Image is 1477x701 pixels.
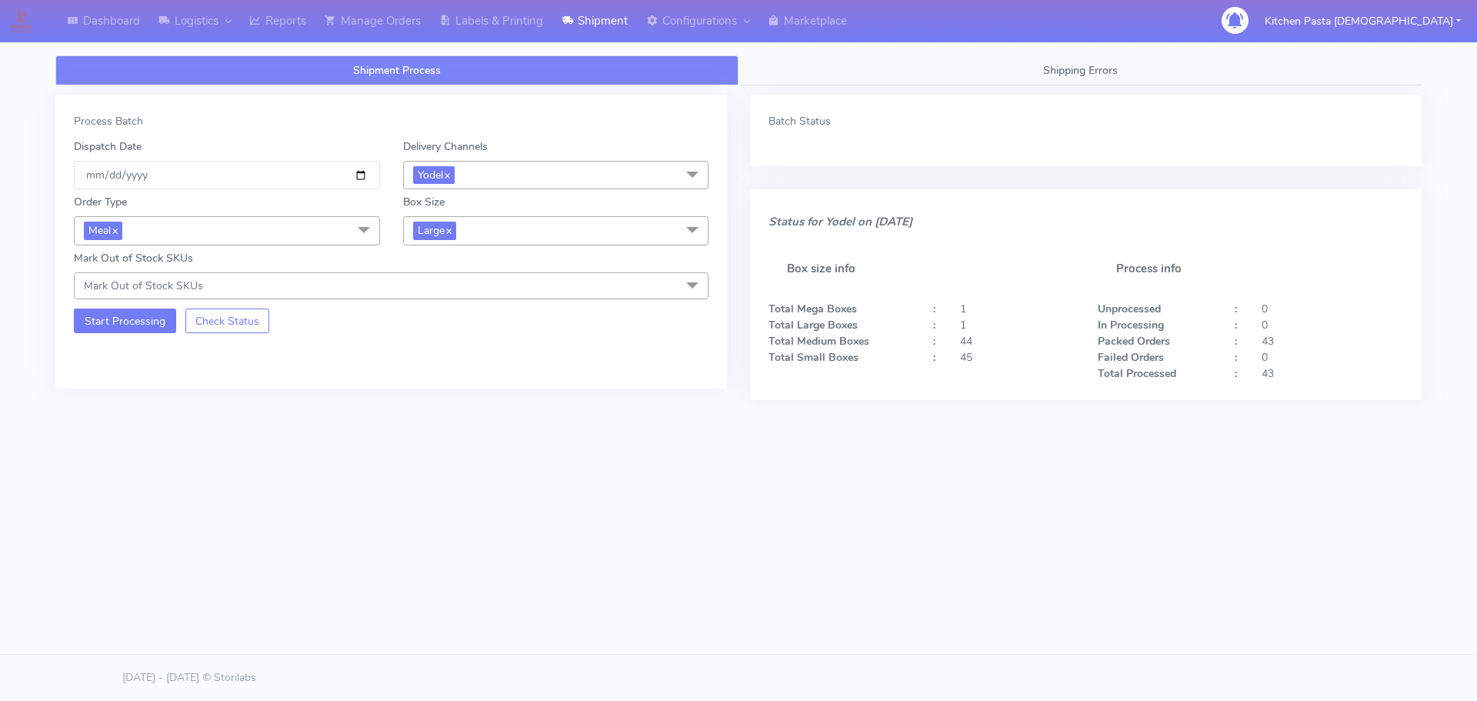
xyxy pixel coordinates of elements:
[445,222,452,238] a: x
[1098,302,1161,316] strong: Unprocessed
[949,317,1085,333] div: 1
[1250,349,1415,366] div: 0
[1253,5,1472,37] button: Kitchen Pasta [DEMOGRAPHIC_DATA]
[1250,301,1415,317] div: 0
[353,63,441,78] span: Shipment Process
[949,301,1085,317] div: 1
[933,350,935,365] strong: :
[1098,350,1164,365] strong: Failed Orders
[84,279,203,293] span: Mark Out of Stock SKUs
[1250,366,1415,382] div: 43
[403,139,488,155] label: Delivery Channels
[949,333,1085,349] div: 44
[769,318,858,332] strong: Total Large Boxes
[443,166,450,182] a: x
[1235,318,1237,332] strong: :
[1235,302,1237,316] strong: :
[1235,350,1237,365] strong: :
[74,139,142,155] label: Dispatch Date
[1250,317,1415,333] div: 0
[84,222,122,239] span: Meal
[949,349,1085,366] div: 45
[185,309,270,333] button: Check Status
[1235,366,1237,381] strong: :
[413,166,455,184] span: Yodel
[1043,63,1118,78] span: Shipping Errors
[55,55,1422,85] ul: Tabs
[933,302,935,316] strong: :
[769,113,1403,129] div: Batch Status
[769,350,859,365] strong: Total Small Boxes
[1235,334,1237,349] strong: :
[413,222,456,239] span: Large
[769,302,857,316] strong: Total Mega Boxes
[1098,366,1176,381] strong: Total Processed
[74,309,176,333] button: Start Processing
[1098,334,1170,349] strong: Packed Orders
[769,244,1075,294] h5: Box size info
[1098,244,1404,294] h5: Process info
[933,334,935,349] strong: :
[111,222,118,238] a: x
[1098,318,1164,332] strong: In Processing
[769,334,869,349] strong: Total Medium Boxes
[769,214,912,229] i: Status for Yodel on [DATE]
[74,250,193,266] label: Mark Out of Stock SKUs
[74,113,708,129] div: Process Batch
[74,194,127,210] label: Order Type
[403,194,445,210] label: Box Size
[933,318,935,332] strong: :
[1250,333,1415,349] div: 43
